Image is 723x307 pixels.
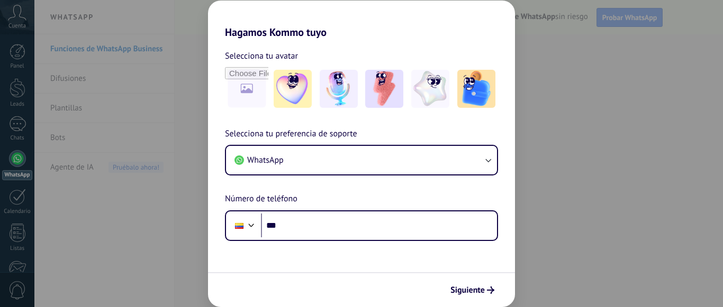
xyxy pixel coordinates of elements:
button: WhatsApp [226,146,497,174]
img: -1.jpeg [274,70,312,108]
img: -5.jpeg [457,70,495,108]
img: -2.jpeg [320,70,358,108]
span: Selecciona tu avatar [225,49,298,63]
span: Selecciona tu preferencia de soporte [225,127,357,141]
span: WhatsApp [247,155,284,165]
span: Siguiente [450,286,485,294]
img: -3.jpeg [365,70,403,108]
button: Siguiente [446,281,499,299]
div: Colombia: + 57 [229,215,249,237]
span: Número de teléfono [225,192,297,206]
h2: Hagamos Kommo tuyo [208,1,515,39]
img: -4.jpeg [411,70,449,108]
